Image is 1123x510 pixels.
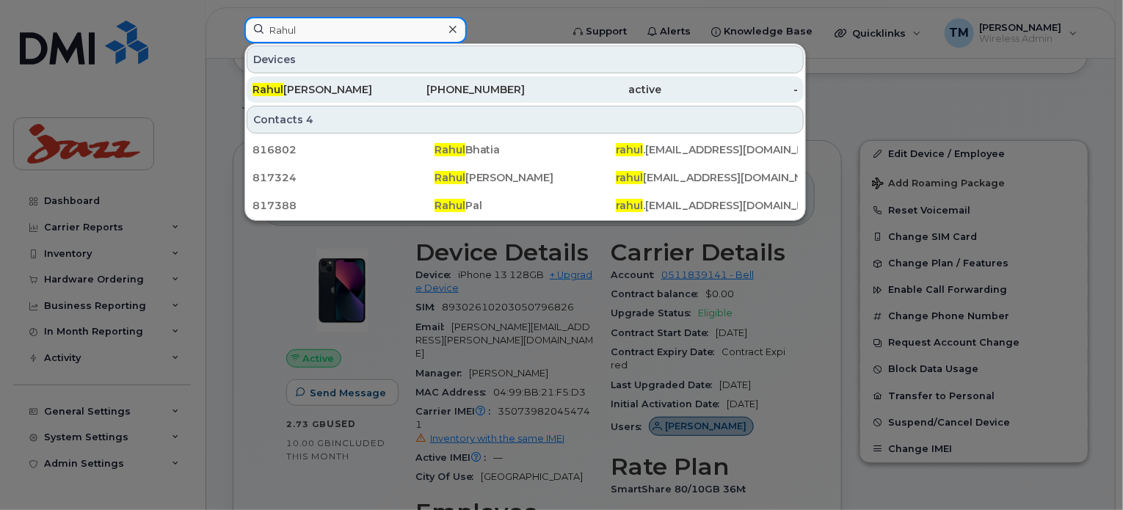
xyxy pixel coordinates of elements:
div: [PHONE_NUMBER] [389,82,526,97]
input: Find something... [244,17,467,43]
span: rahul [616,143,643,156]
span: Rahul [435,143,465,156]
a: Rahul[PERSON_NAME][PHONE_NUMBER]active- [247,76,804,103]
div: [EMAIL_ADDRESS][DOMAIN_NAME] [616,170,798,185]
div: Contacts [247,106,804,134]
a: 817388RahulPalrahul.[EMAIL_ADDRESS][DOMAIN_NAME] [247,192,804,219]
a: 816802RahulBhatiarahul.[EMAIL_ADDRESS][DOMAIN_NAME] [247,136,804,163]
div: 817388 [252,198,435,213]
div: 816802 [252,142,435,157]
div: - [661,82,798,97]
span: 4 [306,112,313,127]
div: Pal [435,198,617,213]
div: .[EMAIL_ADDRESS][DOMAIN_NAME] [616,198,798,213]
span: Rahul [435,171,465,184]
div: Bhatia [435,142,617,157]
span: Rahul [435,199,465,212]
div: .[EMAIL_ADDRESS][DOMAIN_NAME] [616,142,798,157]
a: 817324Rahul[PERSON_NAME]rahul[EMAIL_ADDRESS][DOMAIN_NAME] [247,164,804,191]
div: [PERSON_NAME] [252,82,389,97]
div: active [526,82,662,97]
span: rahul [616,199,643,212]
div: [PERSON_NAME] [435,170,617,185]
div: 817324 [252,170,435,185]
span: rahul [616,171,643,184]
div: Devices [247,45,804,73]
span: Rahul [252,83,283,96]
